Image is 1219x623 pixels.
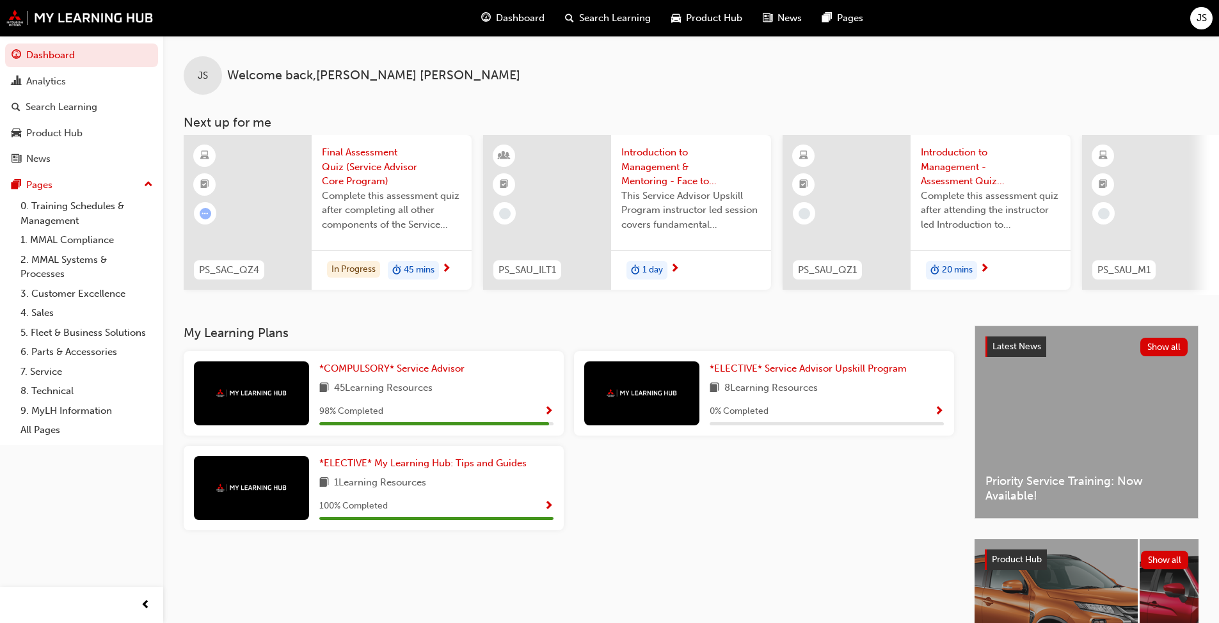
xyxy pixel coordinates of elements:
span: learningResourceType_ELEARNING-icon [1099,148,1108,164]
span: booktick-icon [200,177,209,193]
img: mmal [216,484,287,492]
span: news-icon [763,10,772,26]
span: Dashboard [496,11,545,26]
a: 9. MyLH Information [15,401,158,421]
span: duration-icon [930,262,939,279]
img: mmal [6,10,154,26]
div: In Progress [327,261,380,278]
a: 7. Service [15,362,158,382]
span: This Service Advisor Upskill Program instructor led session covers fundamental management styles ... [621,189,761,232]
span: learningResourceType_ELEARNING-icon [200,148,209,164]
span: PS_SAU_QZ1 [798,263,857,278]
span: up-icon [144,177,153,193]
span: booktick-icon [500,177,509,193]
span: chart-icon [12,76,21,88]
span: 45 Learning Resources [334,381,433,397]
span: Complete this assessment quiz after attending the instructor led Introduction to Management sessi... [921,189,1060,232]
span: pages-icon [12,180,21,191]
a: News [5,147,158,171]
a: search-iconSearch Learning [555,5,661,31]
span: learningResourceType_INSTRUCTOR_LED-icon [500,148,509,164]
span: JS [1197,11,1207,26]
span: next-icon [980,264,989,275]
a: *ELECTIVE* My Learning Hub: Tips and Guides [319,456,532,471]
span: next-icon [670,264,680,275]
a: *COMPULSORY* Service Advisor [319,361,470,376]
span: prev-icon [141,597,150,613]
h3: Next up for me [163,115,1219,130]
button: JS [1190,7,1213,29]
span: booktick-icon [799,177,808,193]
div: News [26,152,51,166]
span: book-icon [710,381,719,397]
span: 1 Learning Resources [334,475,426,491]
span: Welcome back , [PERSON_NAME] [PERSON_NAME] [227,68,520,83]
a: Product HubShow all [985,549,1188,570]
a: 4. Sales [15,303,158,323]
span: book-icon [319,381,329,397]
span: Latest News [992,341,1041,352]
a: 0. Training Schedules & Management [15,196,158,230]
a: 3. Customer Excellence [15,284,158,304]
span: News [777,11,802,26]
a: Dashboard [5,43,158,67]
span: PS_SAU_ILT1 [498,263,556,278]
span: Complete this assessment quiz after completing all other components of the Service Advisor Core P... [322,189,461,232]
a: news-iconNews [753,5,812,31]
img: mmal [216,389,287,397]
a: PS_SAU_ILT1Introduction to Management & Mentoring - Face to Face Instructor Led Training (Service... [483,135,771,290]
a: Product Hub [5,122,158,145]
span: learningRecordVerb_NONE-icon [1098,208,1110,219]
span: 100 % Completed [319,499,388,514]
span: 0 % Completed [710,404,769,419]
span: Show Progress [544,501,554,512]
a: guage-iconDashboard [471,5,555,31]
button: Show all [1141,551,1189,569]
a: Latest NewsShow all [985,336,1188,357]
a: 5. Fleet & Business Solutions [15,323,158,343]
span: Product Hub [992,554,1042,565]
span: Final Assessment Quiz (Service Advisor Core Program) [322,145,461,189]
button: DashboardAnalyticsSearch LearningProduct HubNews [5,41,158,173]
span: news-icon [12,154,21,165]
span: JS [198,68,208,83]
button: Pages [5,173,158,197]
span: Search Learning [579,11,651,26]
span: guage-icon [12,50,21,61]
a: 8. Technical [15,381,158,401]
span: next-icon [442,264,451,275]
span: *ELECTIVE* My Learning Hub: Tips and Guides [319,457,527,469]
a: All Pages [15,420,158,440]
span: Show Progress [544,406,554,418]
button: Show Progress [544,404,554,420]
a: Analytics [5,70,158,93]
a: *ELECTIVE* Service Advisor Upskill Program [710,361,912,376]
span: learningRecordVerb_ATTEMPT-icon [200,208,211,219]
span: *ELECTIVE* Service Advisor Upskill Program [710,363,907,374]
img: mmal [607,389,677,397]
span: book-icon [319,475,329,491]
span: Pages [837,11,863,26]
div: Product Hub [26,126,83,141]
a: 1. MMAL Compliance [15,230,158,250]
span: Introduction to Management - Assessment Quiz (Service Advisor Upskill Program) [921,145,1060,189]
div: Search Learning [26,100,97,114]
span: car-icon [12,128,21,139]
span: Product Hub [686,11,742,26]
span: PS_SAU_M1 [1097,263,1151,278]
span: learningRecordVerb_NONE-icon [799,208,810,219]
a: Search Learning [5,95,158,119]
div: Analytics [26,74,66,89]
button: Show all [1140,338,1188,356]
span: 20 mins [942,263,973,278]
span: 8 Learning Resources [724,381,818,397]
a: PS_SAU_QZ1Introduction to Management - Assessment Quiz (Service Advisor Upskill Program)Complete ... [783,135,1071,290]
button: Show Progress [544,498,554,514]
span: search-icon [12,102,20,113]
button: Show Progress [934,404,944,420]
span: Introduction to Management & Mentoring - Face to Face Instructor Led Training (Service Advisor Up... [621,145,761,189]
span: 45 mins [404,263,434,278]
a: PS_SAC_QZ4Final Assessment Quiz (Service Advisor Core Program)Complete this assessment quiz after... [184,135,472,290]
a: car-iconProduct Hub [661,5,753,31]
